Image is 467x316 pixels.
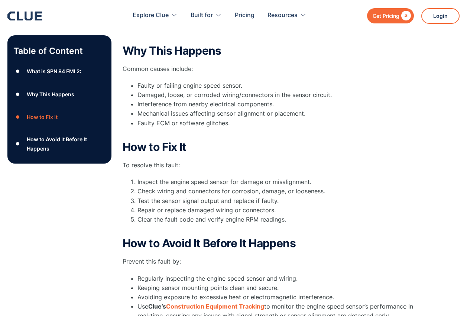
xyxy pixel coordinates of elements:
a: ●What is SPN 84 FMI 2: [13,66,106,77]
li: Regularly inspecting the engine speed sensor and wiring. [137,274,420,283]
a: Construction Equipment Tracking [166,303,264,310]
li: Inspect the engine speed sensor for damage or misalignment. [137,177,420,187]
div: Explore Clue [133,4,169,27]
div:  [399,11,411,20]
strong: Clue’s [148,303,166,310]
a: Pricing [235,4,254,27]
p: Prevent this fault by: [123,257,420,266]
div: ● [13,89,22,100]
p: Table of Content [13,45,106,57]
li: Interference from nearby electrical components. [137,100,420,109]
a: ●How to Avoid It Before It Happens [13,135,106,153]
li: Damaged, loose, or corroded wiring/connectors in the sensor circuit. [137,90,420,100]
div: ● [13,112,22,123]
strong: How to Fix It [123,140,187,154]
li: Faulty ECM or software glitches. [137,119,420,137]
p: Common causes include: [123,64,420,74]
div: How to Avoid It Before It Happens [27,135,106,153]
div: Why This Happens [27,90,74,99]
strong: Why This Happens [123,44,221,57]
strong: How to Avoid It Before It Happens [123,236,296,250]
div: ● [13,138,22,149]
a: Login [421,8,460,24]
a: Get Pricing [367,8,414,23]
div: Explore Clue [133,4,178,27]
li: Clear the fault code and verify engine RPM readings. [137,215,420,233]
div: Built for [191,4,222,27]
li: Check wiring and connectors for corrosion, damage, or looseness. [137,187,420,196]
li: Mechanical issues affecting sensor alignment or placement. [137,109,420,118]
div: How to Fix It [27,113,58,122]
p: To resolve this fault: [123,161,420,170]
div: Get Pricing [373,11,399,20]
div: What is SPN 84 FMI 2: [27,67,81,76]
a: ●How to Fix It [13,112,106,123]
div: Resources [267,4,307,27]
a: ●Why This Happens [13,89,106,100]
div: ● [13,66,22,77]
li: Repair or replace damaged wiring or connectors. [137,206,420,215]
div: Resources [267,4,298,27]
li: Test the sensor signal output and replace if faulty. [137,196,420,206]
p: ‍ [123,28,420,37]
div: Built for [191,4,213,27]
li: Faulty or failing engine speed sensor. [137,81,420,90]
li: Avoiding exposure to excessive heat or electromagnetic interference. [137,293,420,302]
li: Keeping sensor mounting points clean and secure. [137,283,420,293]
